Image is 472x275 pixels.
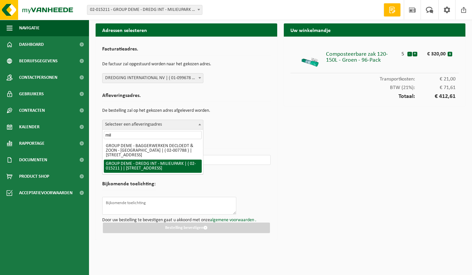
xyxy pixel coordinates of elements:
button: x [448,52,452,56]
button: Bestelling bevestigen [103,223,270,233]
p: De factuur zal opgestuurd worden naar het gekozen adres. [102,59,271,70]
span: Contracten [19,102,45,119]
span: Gebruikers [19,86,44,102]
a: algemene voorwaarden . [210,218,256,223]
h2: Bijkomende toelichting: [102,181,156,190]
span: DREDGING INTERNATIONAL NV | ( 01-099678 ) | SCHELDEDIJK 30, 2070 ZWIJNDRECHT | 0435.305.514 [103,74,203,83]
p: De bestelling zal op het gekozen adres afgeleverd worden. [102,105,271,116]
button: - [407,52,412,56]
span: Dashboard [19,36,44,53]
div: 5 [399,48,407,57]
span: Navigatie [19,20,40,36]
span: € 71,61 [415,85,456,90]
span: 02-015211 - GROUP DEME - DREDG INT - MILIEUPARK - ZWIJNDRECHT [87,5,202,15]
p: Door uw bestelling te bevestigen gaat u akkoord met onze [102,218,271,223]
h2: Adressen selecteren [96,23,277,36]
span: Selecteer een afleveringsadres [102,120,203,130]
span: Rapportage [19,135,44,152]
button: + [413,52,417,56]
span: Acceptatievoorwaarden [19,185,73,201]
div: € 320,00 [423,48,448,57]
h2: Uw winkelmandje [284,23,465,36]
div: Transportkosten: [290,73,459,82]
span: Selecteer een afleveringsadres [103,120,203,129]
h2: Facturatieadres. [102,46,271,55]
span: Contactpersonen [19,69,57,86]
span: Product Shop [19,168,49,185]
span: Kalender [19,119,40,135]
span: € 412,61 [415,94,456,100]
span: Bedrijfsgegevens [19,53,58,69]
div: BTW (21%): [290,82,459,90]
li: GROUP DEME - BAGGERWERKEN DECLOEDT & ZOON - [GEOGRAPHIC_DATA] | ( 02-007788 ) | [STREET_ADDRESS] [104,142,202,160]
div: Composteerbare zak 120-150L - Groen - 96-Pack [326,48,399,63]
div: Totaal: [290,90,459,100]
span: 02-015211 - GROUP DEME - DREDG INT - MILIEUPARK - ZWIJNDRECHT [87,5,202,15]
li: GROUP DEME - DREDG INT - MILIEUPARK | ( 02-015211 ) | [STREET_ADDRESS] [104,160,202,173]
h2: Afleveringsadres. [102,93,271,102]
span: € 21,00 [415,76,456,82]
span: Documenten [19,152,47,168]
img: 01-000686 [300,48,320,68]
